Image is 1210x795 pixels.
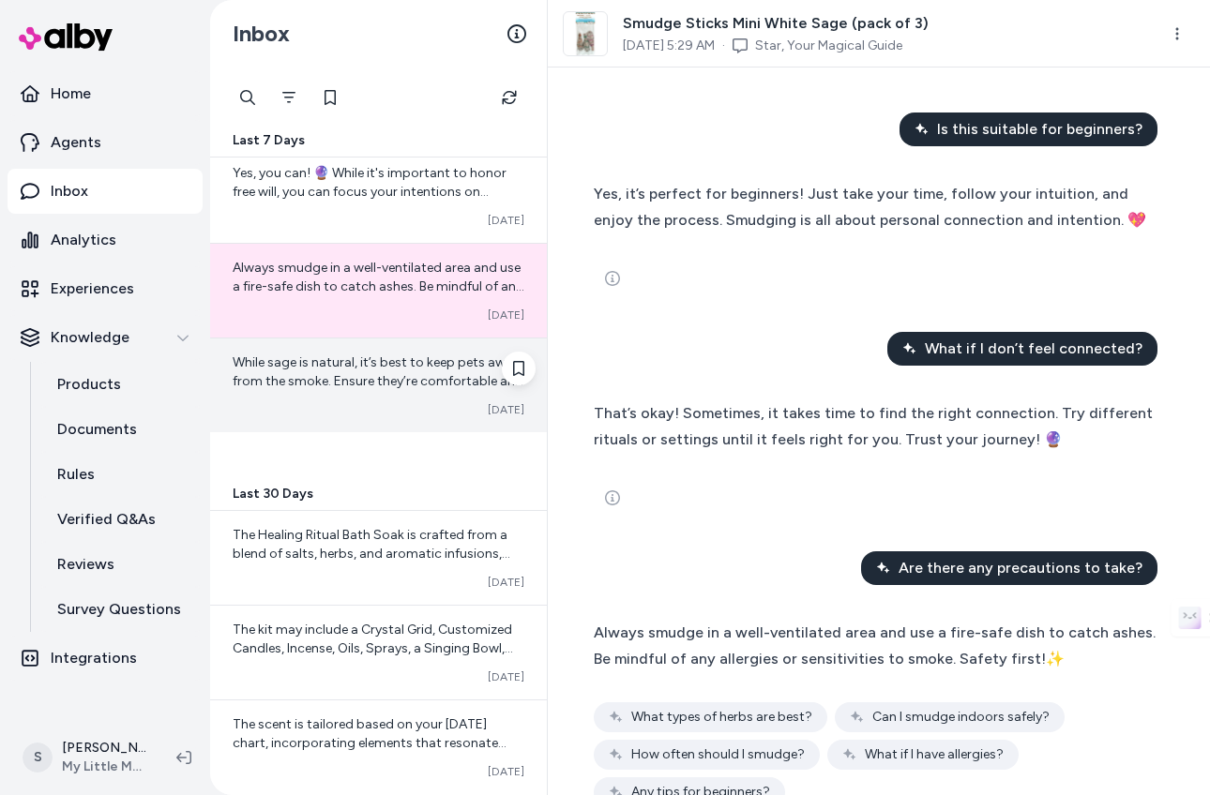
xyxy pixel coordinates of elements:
[8,266,203,311] a: Experiences
[865,745,1004,764] span: What if I have allergies?
[51,326,129,349] p: Knowledge
[564,12,607,55] img: SmudgeSticks_MiniWhite_Sage_packof3.jpg
[51,229,116,251] p: Analytics
[51,277,134,300] p: Experiences
[233,716,519,788] span: The scent is tailored based on your [DATE] chart, incorporating elements that resonate with your ...
[623,37,715,55] span: [DATE] 5:29 AM
[23,742,53,772] span: S
[488,764,524,779] span: [DATE]
[62,757,146,776] span: My Little Magic Shop
[594,623,1156,667] span: Always smudge in a well-ventilated area and use a fire-safe dish to catch ashes. Be mindful of an...
[594,260,631,297] button: See more
[623,12,929,35] span: Smudge Sticks Mini White Sage (pack of 3)
[8,120,203,165] a: Agents
[38,587,203,632] a: Survey Questions
[270,79,308,116] button: Filter
[488,669,524,684] span: [DATE]
[57,418,137,441] p: Documents
[233,131,305,150] span: Last 7 Days
[872,708,1050,727] span: Can I smudge indoors safely?
[38,452,203,497] a: Rules
[8,217,203,262] a: Analytics
[57,553,114,576] p: Reviews
[38,497,203,542] a: Verified Q&As
[38,362,203,407] a: Products
[631,745,805,764] span: How often should I smudge?
[233,260,524,313] span: Always smudge in a well-ventilated area and use a fire-safe dish to catch ashes. Be mindful of an...
[210,511,547,605] a: The Healing Ritual Bath Soak is crafted from a blend of salts, herbs, and aromatic infusions, des...
[594,185,1146,229] span: Yes, it’s perfect for beginners! Just take your time, follow your intuition, and enjoy the proces...
[8,169,203,214] a: Inbox
[488,213,524,228] span: [DATE]
[11,727,161,787] button: S[PERSON_NAME]My Little Magic Shop
[233,165,519,293] span: Yes, you can! 🔮 While it's important to honor free will, you can focus your intentions on attract...
[594,479,631,517] button: See more
[57,598,181,621] p: Survey Questions
[594,404,1153,448] span: That’s okay! Sometimes, it takes time to find the right connection. Try different rituals or sett...
[38,407,203,452] a: Documents
[899,557,1142,579] span: Are there any precautions to take?
[8,71,203,116] a: Home
[210,337,547,432] a: While sage is natural, it’s best to keep pets away from the smoke. Ensure they’re comfortable and...
[51,82,91,105] p: Home
[233,20,290,48] h2: Inbox
[19,23,113,51] img: alby Logo
[491,79,528,116] button: Refresh
[488,402,524,417] span: [DATE]
[233,527,510,580] span: The Healing Ritual Bath Soak is crafted from a blend of salts, herbs, and aromatic infusions, des...
[210,243,547,337] a: Always smudge in a well-ventilated area and use a fire-safe dish to catch ashes. Be mindful of an...
[722,37,725,55] span: ·
[62,739,146,757] p: [PERSON_NAME]
[51,131,101,154] p: Agents
[210,148,547,243] a: Yes, you can! 🔮 While it's important to honor free will, you can focus your intentions on attract...
[57,373,121,396] p: Products
[631,708,812,727] span: What types of herbs are best?
[233,622,513,694] span: The kit may include a Crystal Grid, Customized Candles, Incense, Oils, Sprays, a Singing Bowl, Pe...
[51,647,137,669] p: Integrations
[57,508,156,531] p: Verified Q&As
[38,542,203,587] a: Reviews
[210,605,547,699] a: The kit may include a Crystal Grid, Customized Candles, Incense, Oils, Sprays, a Singing Bowl, Pe...
[937,118,1142,141] span: Is this suitable for beginners?
[233,354,523,408] span: While sage is natural, it’s best to keep pets away from the smoke. Ensure they’re comfortable and...
[755,37,902,55] a: Star, Your Magical Guide
[210,699,547,794] a: The scent is tailored based on your [DATE] chart, incorporating elements that resonate with your ...
[51,180,88,202] p: Inbox
[925,337,1142,360] span: What if I don’t feel connected?
[8,315,203,360] button: Knowledge
[233,485,313,503] span: Last 30 Days
[8,636,203,681] a: Integrations
[57,463,95,486] p: Rules
[488,307,524,322] span: [DATE]
[488,575,524,590] span: [DATE]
